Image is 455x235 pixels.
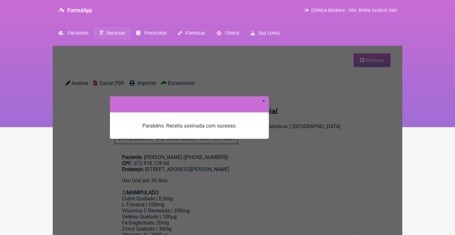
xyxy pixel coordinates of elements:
[53,27,94,39] a: Pacientes
[107,31,125,36] span: Receitas
[68,31,88,36] span: Pacientes
[186,31,205,36] span: Fórmulas
[225,31,239,36] span: Clínica
[131,27,172,39] a: Protocolos
[258,31,280,36] span: Sua Conta
[311,8,397,13] span: (Clínica Balance - Dra. Bruna Scalco) Sair
[211,27,245,39] a: Clínica
[304,8,397,13] a: (Clínica Balance - Dra. Bruna Scalco) Sair
[67,7,92,13] h3: FormulApp
[94,27,131,39] a: Receitas
[172,27,211,39] a: Fórmulas
[144,31,166,36] span: Protocolos
[245,27,285,39] a: Sua Conta
[262,98,265,104] a: Fechar
[120,122,259,128] p: Parabéns. Receita assinada com sucesso.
